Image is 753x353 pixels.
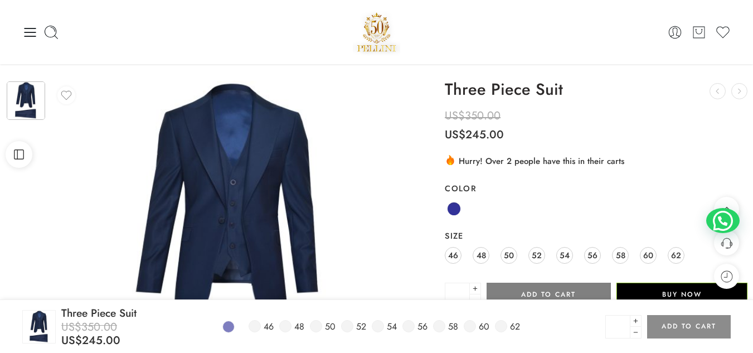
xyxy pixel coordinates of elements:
bdi: 350.00 [445,108,501,124]
label: Size [445,230,747,241]
span: 48 [477,248,486,263]
input: Product quantity [605,315,630,339]
span: 54 [387,320,397,333]
span: US$ [61,332,82,349]
span: 46 [264,320,274,333]
a: 52 [528,247,545,264]
span: 52 [356,320,366,333]
img: Pellini [353,8,401,56]
a: Login / Register [667,25,683,40]
button: Add to cart [487,283,610,306]
span: 60 [643,248,653,263]
h1: Three Piece Suit [445,81,747,99]
a: 50 [310,320,336,333]
div: Loading image [229,258,230,259]
bdi: 245.00 [61,332,120,349]
a: 52 [341,320,366,333]
a: 54 [556,247,573,264]
input: Product quantity [445,283,470,306]
div: Hurry! Over 2 people have this in their carts [445,154,747,167]
span: 50 [325,320,336,333]
span: 58 [448,320,458,333]
button: Buy Now [616,283,747,306]
img: 8514cc14a6814c3c971b64f167b97aac-Original-1-150x150.jpeg [22,310,56,344]
a: 58 [433,320,458,333]
span: US$ [445,108,465,124]
a: 62 [495,320,520,333]
a: 60 [640,247,657,264]
a: 46 [249,320,274,333]
bdi: 245.00 [445,127,504,143]
a: 60 [464,320,489,333]
a: 56 [584,247,601,264]
a: Wishlist [715,25,731,40]
a: 62 [668,247,684,264]
a: 46 [445,247,461,264]
span: 56 [417,320,427,333]
a: 48 [279,320,304,333]
span: 62 [510,320,520,333]
span: 48 [294,320,304,333]
a: 56 [402,320,427,333]
span: US$ [445,127,465,143]
span: US$ [61,319,81,335]
a: 58 [612,247,629,264]
a: 50 [501,247,517,264]
span: 56 [587,248,597,263]
a: Cart [691,25,707,40]
h3: Three Piece Suit [61,306,137,321]
span: 58 [616,248,625,263]
a: 54 [372,320,397,333]
span: 62 [671,248,681,263]
img: 8514cc14a6814c3c971b64f167b97aac-Original-1.jpeg [7,81,45,120]
a: 48 [473,247,489,264]
span: 50 [504,248,514,263]
button: Add to cart [647,315,731,339]
span: 46 [448,248,458,263]
a: Pellini - [353,8,401,56]
span: 52 [532,248,542,263]
label: Color [445,183,747,194]
span: 54 [560,248,570,263]
bdi: 350.00 [61,319,117,335]
span: 60 [479,320,489,333]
